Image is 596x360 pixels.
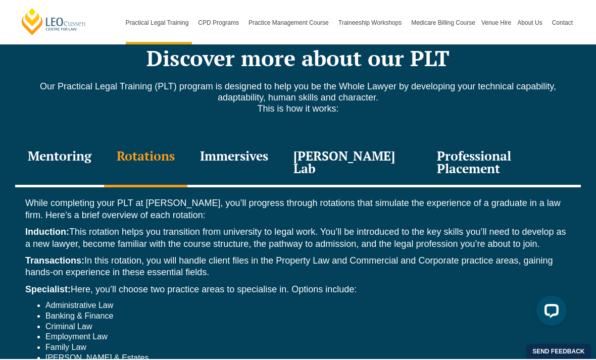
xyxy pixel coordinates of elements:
[45,343,571,354] li: Family Law
[195,2,245,45] a: CPD Programs
[45,312,571,323] li: Banking & Finance
[25,228,69,238] strong: Induction:
[123,2,195,45] a: Practical Legal Training
[514,2,549,45] a: About Us
[549,2,576,45] a: Contact
[15,140,104,188] div: Mentoring
[15,82,581,115] p: Our Practical Legal Training (PLT) program is designed to help you be the Whole Lawyer by develop...
[424,140,581,188] div: Professional Placement
[187,140,281,188] div: Immersives
[25,227,571,251] p: This rotation helps you transition from university to legal work. You’ll be introduced to the key...
[478,2,514,45] a: Venue Hire
[45,333,571,343] li: Employment Law
[245,2,335,45] a: Practice Management Course
[15,46,581,72] h2: Discover more about our PLT
[104,140,187,188] div: Rotations
[25,285,571,296] p: Here, you’ll choose two practice areas to specialise in. Options include:
[25,198,571,222] p: While completing your PLT at [PERSON_NAME], you’ll progress through rotations that simulate the e...
[528,292,571,335] iframe: LiveChat chat widget
[45,323,571,333] li: Criminal Law
[25,256,84,267] strong: Transactions:
[45,301,571,312] li: Administrative Law
[25,285,71,295] strong: Specialist:
[408,2,478,45] a: Medicare Billing Course
[25,256,571,280] p: In this rotation, you will handle client files in the Property Law and Commercial and Corporate p...
[281,140,424,188] div: [PERSON_NAME] Lab
[335,2,408,45] a: Traineeship Workshops
[20,8,87,37] a: [PERSON_NAME] Centre for Law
